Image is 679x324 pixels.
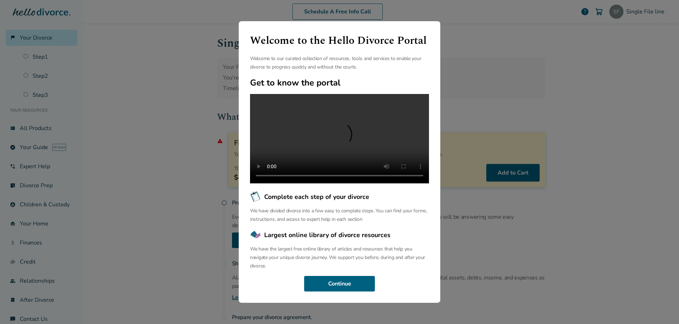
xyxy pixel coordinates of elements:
h1: Welcome to the Hello Divorce Portal [250,33,429,49]
p: Welcome to our curated collection of resources, tools and services to enable your divorce to prog... [250,54,429,71]
span: Largest online library of divorce resources [264,230,390,240]
p: We have the largest free online library of articles and resources that help you navigate your uni... [250,245,429,270]
img: Largest online library of divorce resources [250,229,261,241]
img: Complete each step of your divorce [250,191,261,202]
button: Continue [304,276,375,291]
p: We have divided divorce into a few easy to complete steps. You can find your forms, instructions,... [250,207,429,224]
span: Complete each step of your divorce [264,192,369,201]
h2: Get to know the portal [250,77,429,88]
